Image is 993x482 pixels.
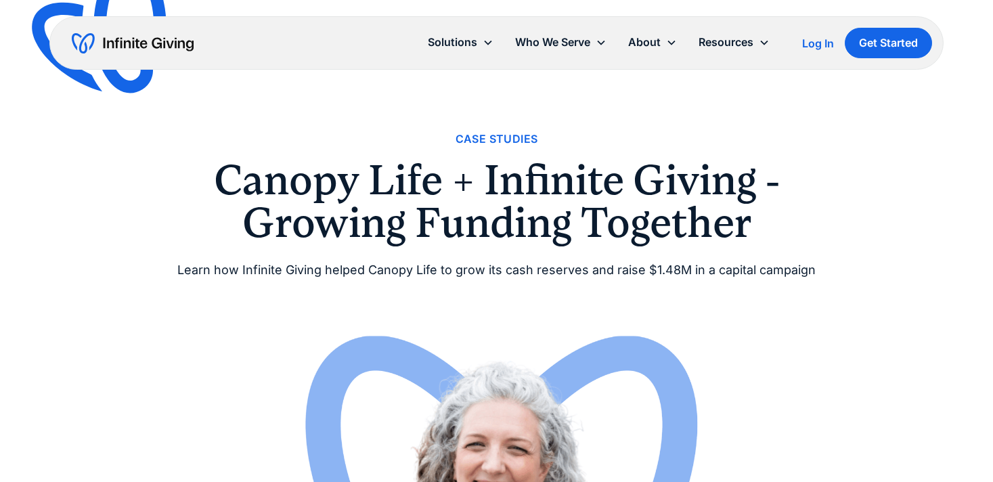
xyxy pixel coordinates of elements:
[172,260,822,281] div: Learn how Infinite Giving helped Canopy Life to grow its cash reserves and raise $1.48M in a capi...
[802,38,834,49] div: Log In
[504,28,617,57] div: Who We Serve
[428,33,477,51] div: Solutions
[699,33,753,51] div: Resources
[417,28,504,57] div: Solutions
[72,32,194,54] a: home
[845,28,932,58] a: Get Started
[688,28,780,57] div: Resources
[802,35,834,51] a: Log In
[628,33,661,51] div: About
[456,130,538,148] a: Case Studies
[172,159,822,244] h1: Canopy Life + Infinite Giving - Growing Funding Together
[617,28,688,57] div: About
[515,33,590,51] div: Who We Serve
